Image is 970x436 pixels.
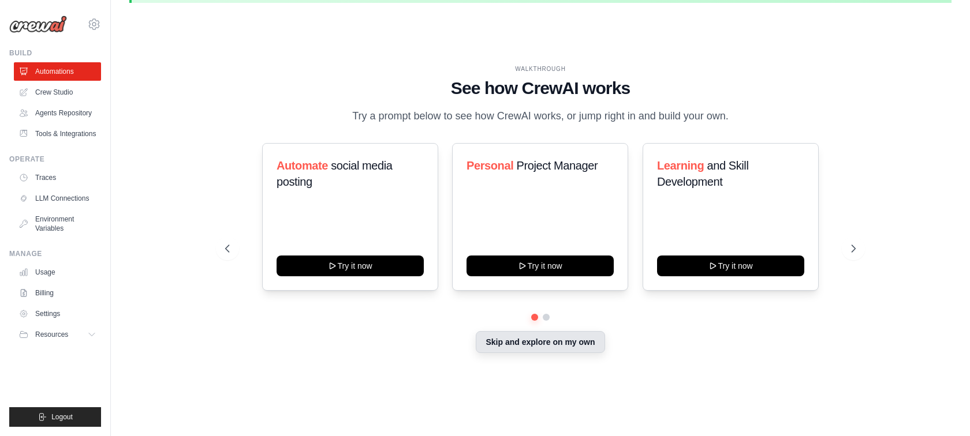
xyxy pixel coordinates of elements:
a: Crew Studio [14,83,101,102]
button: Try it now [467,255,614,276]
span: Learning [657,159,704,172]
a: Traces [14,168,101,187]
img: Logo [9,16,67,33]
span: Logout [51,412,73,422]
div: Build [9,48,101,58]
a: Usage [14,263,101,281]
a: Agents Repository [14,104,101,122]
button: Try it now [277,255,424,276]
div: WALKTHROUGH [225,65,855,73]
button: Try it now [657,255,804,276]
a: LLM Connections [14,189,101,208]
button: Resources [14,325,101,344]
a: Tools & Integrations [14,125,101,143]
span: and Skill Development [657,159,748,188]
span: social media posting [277,159,393,188]
a: Settings [14,305,101,323]
button: Skip and explore on my own [476,331,605,353]
span: Automate [277,159,328,172]
div: Manage [9,249,101,258]
span: Personal [467,159,513,172]
p: Try a prompt below to see how CrewAI works, or jump right in and build your own. [346,108,734,125]
a: Billing [14,284,101,302]
button: Logout [9,407,101,427]
div: Operate [9,155,101,164]
a: Automations [14,62,101,81]
span: Project Manager [517,159,598,172]
a: Environment Variables [14,210,101,238]
h1: See how CrewAI works [225,78,855,99]
iframe: Chat Widget [912,381,970,436]
span: Resources [35,330,68,339]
